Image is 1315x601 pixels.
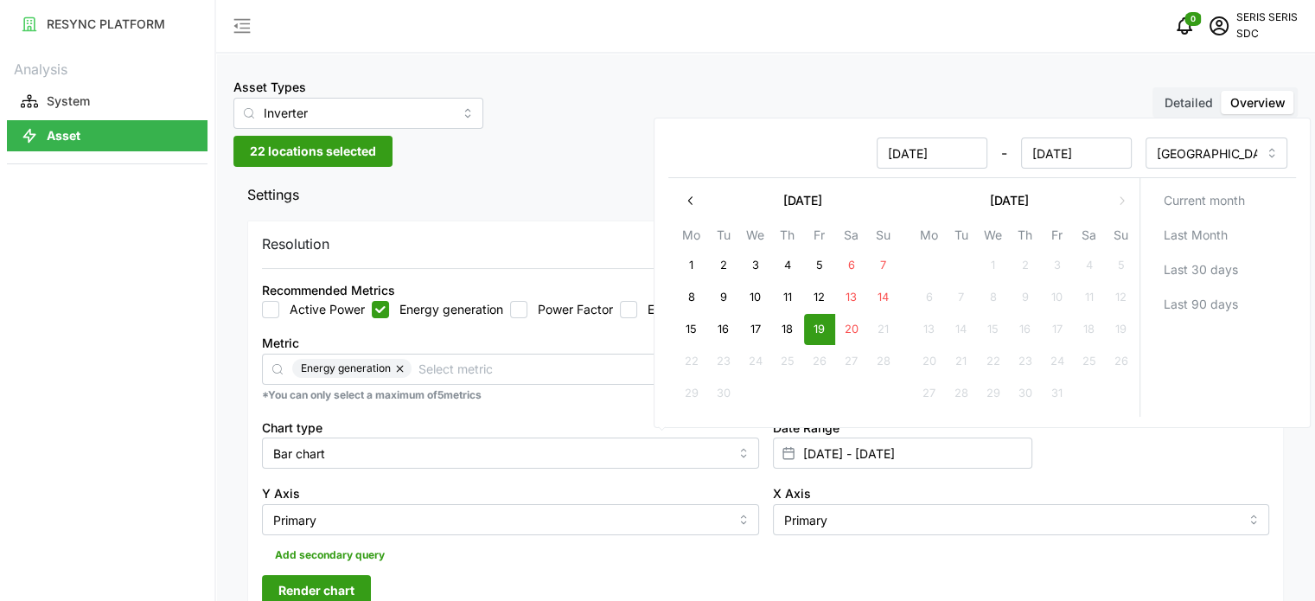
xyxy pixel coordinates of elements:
[977,251,1008,282] button: 1 October 2025
[262,438,759,469] input: Select chart type
[301,359,391,378] span: Energy generation
[739,347,770,378] button: 24 September 2025
[250,137,376,166] span: 22 locations selected
[262,542,398,568] button: Add secondary query
[867,315,898,346] button: 21 September 2025
[945,315,976,346] button: 14 October 2025
[1146,185,1289,216] button: Current month
[867,347,898,378] button: 28 September 2025
[675,347,706,378] button: 22 September 2025
[262,504,759,535] input: Select Y axis
[977,347,1008,378] button: 22 October 2025
[706,185,899,216] button: [DATE]
[1236,10,1298,26] p: SERIS SERIS
[1105,315,1136,346] button: 19 October 2025
[977,225,1009,250] th: We
[771,225,803,250] th: Th
[1041,251,1072,282] button: 3 October 2025
[1105,251,1136,282] button: 5 October 2025
[945,225,977,250] th: Tu
[913,185,1106,216] button: [DATE]
[771,315,802,346] button: 18 September 2025
[1009,315,1040,346] button: 16 October 2025
[1165,95,1213,110] span: Detailed
[7,55,207,80] p: Analysis
[977,379,1008,410] button: 29 October 2025
[47,127,80,144] p: Asset
[707,225,739,250] th: Tu
[637,301,906,318] label: Energy Import Meter Reading (into the meter)
[1009,379,1040,410] button: 30 October 2025
[1009,347,1040,378] button: 23 October 2025
[1009,251,1040,282] button: 2 October 2025
[707,283,738,314] button: 9 September 2025
[1105,225,1137,250] th: Su
[1073,315,1104,346] button: 18 October 2025
[867,251,898,282] button: 7 September 2025
[739,251,770,282] button: 3 September 2025
[262,388,1269,403] p: *You can only select a maximum of 5 metrics
[707,379,738,410] button: 30 September 2025
[47,16,165,33] p: RESYNC PLATFORM
[945,379,976,410] button: 28 October 2025
[233,174,1298,216] button: Settings
[1163,221,1227,250] span: Last Month
[7,84,207,118] a: System
[1073,225,1105,250] th: Sa
[1105,347,1136,378] button: 26 October 2025
[739,315,770,346] button: 17 September 2025
[867,283,898,314] button: 14 September 2025
[1073,347,1104,378] button: 25 October 2025
[7,7,207,42] a: RESYNC PLATFORM
[771,283,802,314] button: 11 September 2025
[1041,315,1072,346] button: 17 October 2025
[977,283,1008,314] button: 8 October 2025
[247,174,1271,216] span: Settings
[835,283,866,314] button: 13 September 2025
[707,347,738,378] button: 23 September 2025
[275,543,385,567] span: Add secondary query
[773,438,1032,469] input: Select date range
[803,225,835,250] th: Fr
[1163,186,1244,215] span: Current month
[771,347,802,378] button: 25 September 2025
[913,283,944,314] button: 6 October 2025
[7,9,207,40] button: RESYNC PLATFORM
[773,484,811,503] label: X Axis
[835,347,866,378] button: 27 September 2025
[7,118,207,153] a: Asset
[7,86,207,117] button: System
[262,484,300,503] label: Y Axis
[527,301,613,318] label: Power Factor
[1163,290,1237,319] span: Last 90 days
[7,120,207,151] button: Asset
[771,251,802,282] button: 4 September 2025
[739,283,770,314] button: 10 September 2025
[1202,9,1236,43] button: schedule
[675,225,707,250] th: Mo
[47,93,90,110] p: System
[803,315,834,346] button: 19 September 2025
[913,315,944,346] button: 13 October 2025
[279,301,365,318] label: Active Power
[803,283,834,314] button: 12 September 2025
[1041,347,1072,378] button: 24 October 2025
[233,78,306,97] label: Asset Types
[675,315,706,346] button: 15 September 2025
[1073,251,1104,282] button: 4 October 2025
[803,251,834,282] button: 5 September 2025
[1105,283,1136,314] button: 12 October 2025
[418,359,1239,378] input: Select metric
[867,225,899,250] th: Su
[1041,225,1073,250] th: Fr
[1146,254,1289,285] button: Last 30 days
[913,379,944,410] button: 27 October 2025
[677,137,1132,169] div: -
[977,315,1008,346] button: 15 October 2025
[913,225,945,250] th: Mo
[773,504,1270,535] input: Select X axis
[675,251,706,282] button: 1 September 2025
[707,315,738,346] button: 16 September 2025
[739,225,771,250] th: We
[913,347,944,378] button: 20 October 2025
